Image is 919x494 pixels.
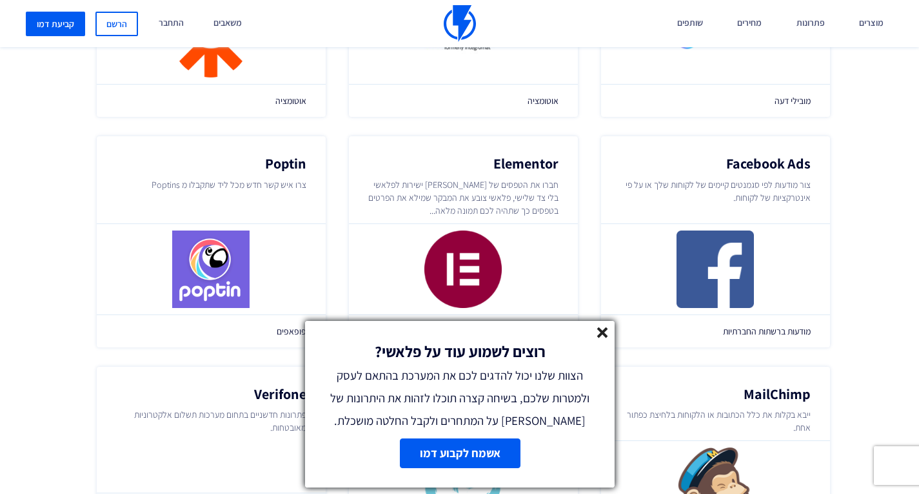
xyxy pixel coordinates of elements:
[95,12,138,36] a: הרשם
[116,386,307,402] h2: Verifone
[116,156,307,171] h2: Poptin
[116,408,307,434] p: פתרונות חדשניים בתחום מערכות תשלום אלקטרוניות מאובטחות.
[620,178,811,204] p: צור מודעות לפי סגמנטים קיימים של לקוחות שלך או על פי אינטרקציות של לקוחות.
[116,178,307,191] p: צרו איש קשר חדש מכל ליד שתקבלו מ Poptins
[368,178,559,217] p: חברו את הטפסים של [PERSON_NAME] ישירות לפלאשי בלי צד שלישי, פלאשי צובע את המבקר שמילא את הפרטים ב...
[620,156,811,171] h2: Facebook Ads
[620,94,811,107] span: מובילי דעה
[620,325,811,338] span: מודעות ברשתות החברתיות
[26,12,85,36] a: קביעת דמו
[368,94,559,107] span: אוטומציה
[368,156,559,171] h2: Elementor
[116,325,307,338] span: פופאפים
[620,408,811,434] p: ייבא בקלות את כלל הכתובות או הלקוחות בלחיצת כפתור אחת.
[620,386,811,402] h2: MailChimp
[116,94,307,107] span: אוטומציה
